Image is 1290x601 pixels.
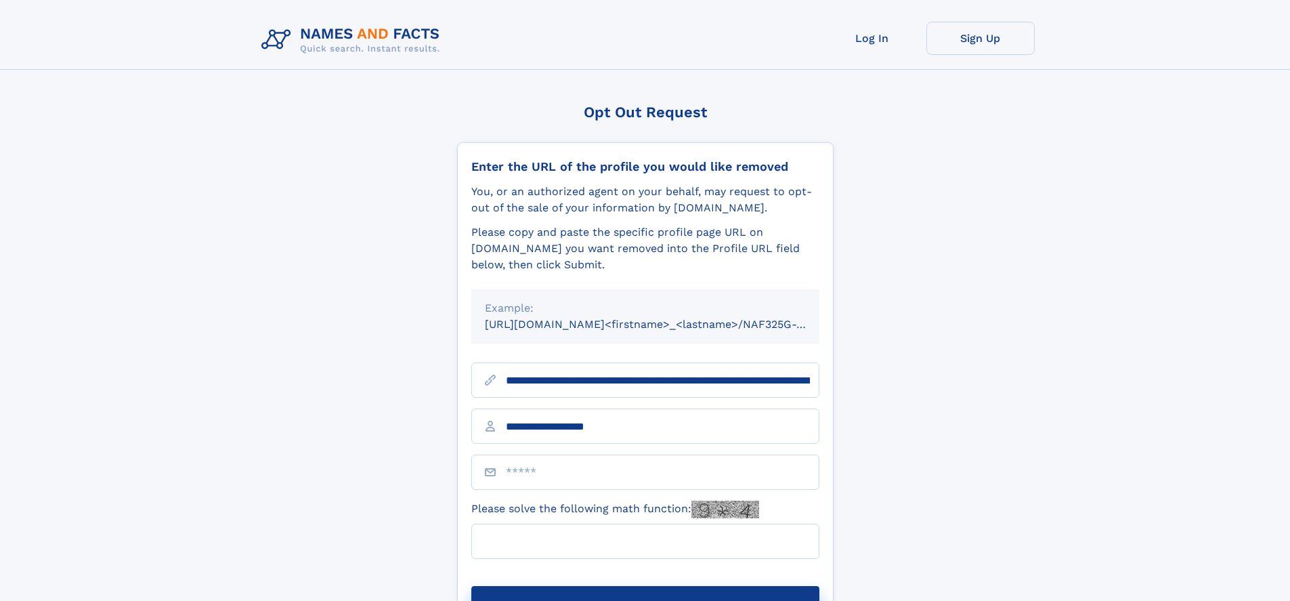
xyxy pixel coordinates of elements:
[485,318,845,331] small: [URL][DOMAIN_NAME]<firstname>_<lastname>/NAF325G-xxxxxxxx
[818,22,926,55] a: Log In
[926,22,1035,55] a: Sign Up
[457,104,834,121] div: Opt Out Request
[471,159,819,174] div: Enter the URL of the profile you would like removed
[471,184,819,216] div: You, or an authorized agent on your behalf, may request to opt-out of the sale of your informatio...
[471,501,759,518] label: Please solve the following math function:
[471,224,819,273] div: Please copy and paste the specific profile page URL on [DOMAIN_NAME] you want removed into the Pr...
[256,22,451,58] img: Logo Names and Facts
[485,300,806,316] div: Example:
